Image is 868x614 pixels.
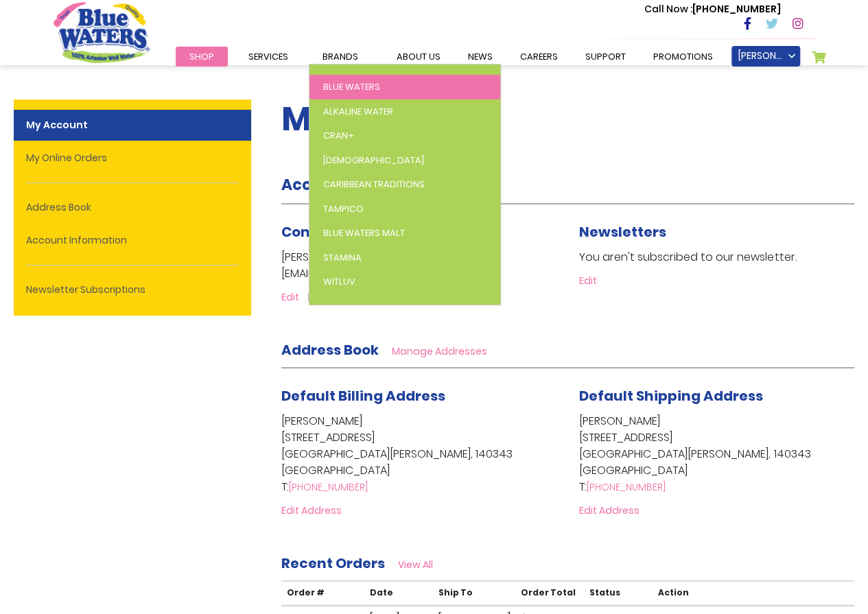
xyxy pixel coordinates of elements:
[644,2,692,16] span: Call Now :
[323,105,393,118] span: Alkaline Water
[14,110,251,141] strong: My Account
[281,290,316,304] a: Edit
[364,581,433,605] th: Date
[572,47,640,67] a: support
[579,504,640,517] a: Edit Address
[454,47,506,67] a: News
[579,386,763,405] span: Default Shipping Address
[281,249,556,282] p: [PERSON_NAME] [EMAIL_ADDRESS][DOMAIN_NAME]
[579,413,854,495] address: [PERSON_NAME] [STREET_ADDRESS] [GEOGRAPHIC_DATA][PERSON_NAME], 140343 [GEOGRAPHIC_DATA] T:
[281,581,364,605] th: Order #
[644,2,781,16] p: [PHONE_NUMBER]
[398,558,433,571] a: View All
[515,581,584,605] th: Order Total
[281,96,482,142] span: My Account
[323,80,380,93] span: Blue Waters
[14,192,251,223] a: Address Book
[587,480,666,494] a: [PHONE_NUMBER]
[323,226,405,239] span: Blue Waters Malt
[392,344,487,358] a: Manage Addresses
[14,274,251,305] a: Newsletter Subscriptions
[281,554,385,573] strong: Recent Orders
[323,275,355,288] span: WitLuv
[506,47,572,67] a: careers
[323,129,354,142] span: Cran+
[433,581,515,605] th: Ship To
[281,413,556,495] address: [PERSON_NAME] [STREET_ADDRESS] [GEOGRAPHIC_DATA][PERSON_NAME], 140343 [GEOGRAPHIC_DATA] T:
[584,581,653,605] th: Status
[323,178,425,191] span: Caribbean Traditions
[323,251,362,264] span: Stamina
[579,222,666,241] span: Newsletters
[289,480,368,494] a: [PHONE_NUMBER]
[248,50,288,63] span: Services
[281,174,446,196] strong: Account Information
[281,340,379,359] strong: Address Book
[383,47,454,67] a: about us
[189,50,214,63] span: Shop
[281,504,342,517] a: Edit Address
[281,290,299,304] span: Edit
[640,47,727,67] a: Promotions
[323,202,364,215] span: Tampico
[731,46,800,67] a: [PERSON_NAME]
[323,154,424,167] span: [DEMOGRAPHIC_DATA]
[322,50,358,63] span: Brands
[281,222,432,241] span: Contact Information
[579,249,854,265] p: You aren't subscribed to our newsletter.
[14,143,251,174] a: My Online Orders
[579,274,597,287] a: Edit
[54,2,150,62] a: store logo
[653,581,854,605] th: Action
[14,225,251,256] a: Account Information
[281,386,445,405] span: Default Billing Address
